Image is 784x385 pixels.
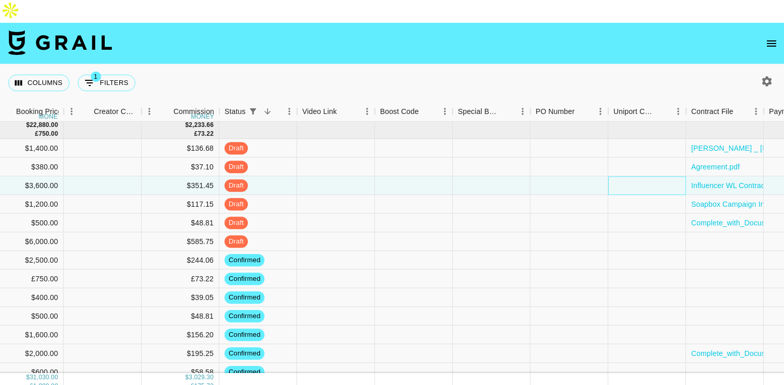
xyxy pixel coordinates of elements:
span: draft [225,237,248,247]
button: Sort [260,104,275,119]
div: PO Number [530,102,608,122]
button: Menu [437,104,453,119]
button: open drawer [761,33,782,54]
span: draft [225,199,248,209]
button: Menu [359,104,375,119]
div: Contract File [686,102,764,122]
div: $39.05 [142,289,219,307]
div: Status [225,102,246,122]
div: $117.15 [142,195,219,214]
span: confirmed [225,293,264,303]
div: £ [35,130,39,138]
div: £ [194,130,198,138]
div: Special Booking Type [458,102,500,122]
div: $351.45 [142,177,219,195]
div: Booking Price [16,102,62,122]
button: Sort [337,104,352,119]
span: draft [225,218,248,228]
div: 3,029.30 [189,373,214,382]
div: 22,880.00 [30,121,58,130]
div: $58.58 [142,363,219,382]
div: Creator Commmission Override [64,102,142,122]
span: draft [225,181,248,191]
span: confirmed [225,330,264,340]
div: $195.25 [142,345,219,363]
div: PO Number [536,102,575,122]
div: Commission [173,102,214,122]
div: $ [26,121,30,130]
button: Menu [748,104,764,119]
button: Sort [733,104,748,119]
span: draft [225,162,248,172]
div: Boost Code [375,102,453,122]
span: confirmed [225,274,264,284]
button: Menu [670,104,686,119]
div: Creator Commmission Override [94,102,136,122]
img: Grail Talent [8,30,112,55]
div: Special Booking Type [453,102,530,122]
div: money [39,113,62,120]
div: Video Link [297,102,375,122]
button: Menu [142,104,157,119]
button: Sort [575,104,589,119]
button: Menu [282,104,297,119]
div: 2,233.66 [189,121,214,130]
button: Show filters [246,104,260,119]
button: Sort [159,104,173,119]
div: money [191,113,214,120]
div: $ [26,373,30,382]
div: Uniport Contact Email [613,102,656,122]
button: Sort [419,104,433,119]
div: $ [185,121,189,130]
div: 750.00 [38,130,58,138]
span: 1 [91,72,101,82]
button: Show filters [78,75,135,91]
span: confirmed [225,255,264,265]
button: Select columns [8,75,69,91]
div: 73.22 [198,130,214,138]
div: 1 active filter [246,104,260,119]
div: $136.68 [142,139,219,158]
div: Uniport Contact Email [608,102,686,122]
div: Boost Code [380,102,419,122]
div: $585.75 [142,233,219,251]
div: 31,030.00 [30,373,58,382]
div: $48.81 [142,307,219,326]
div: $ [185,373,189,382]
button: Menu [64,104,79,119]
button: Sort [500,104,515,119]
button: Sort [79,104,94,119]
div: £73.22 [142,270,219,289]
span: confirmed [225,311,264,321]
button: Sort [2,104,16,119]
div: Status [219,102,297,122]
div: Contract File [691,102,733,122]
span: confirmed [225,367,264,377]
a: Agreement.pdf [691,162,740,172]
button: Menu [515,104,530,119]
div: $37.10 [142,158,219,177]
button: Menu [593,104,608,119]
div: $48.81 [142,214,219,233]
span: confirmed [225,349,264,359]
button: Sort [656,104,670,119]
div: Video Link [302,102,337,122]
span: draft [225,144,248,153]
div: $156.20 [142,326,219,345]
div: $244.06 [142,251,219,270]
